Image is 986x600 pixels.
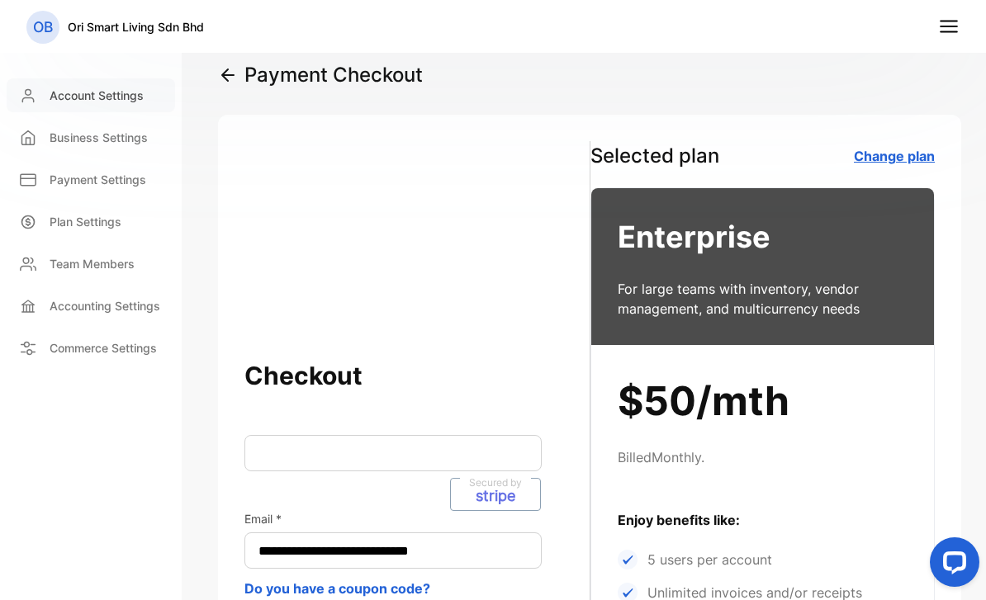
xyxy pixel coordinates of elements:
[618,279,888,319] p: For large teams with inventory, vendor management, and multicurrency needs
[618,371,908,431] h1: $50/mth
[50,213,121,230] p: Plan Settings
[7,205,175,239] a: Plan Settings
[50,297,160,314] p: Accounting Settings
[618,447,908,467] p: Billed Monthly .
[50,129,148,146] p: Business Settings
[7,120,175,154] a: Business Settings
[244,579,430,598] button: Do you have a coupon code?
[50,87,144,104] p: Account Settings
[50,339,157,357] p: Commerce Settings
[7,163,175,196] a: Payment Settings
[590,141,719,171] p: Selected plan
[50,171,146,188] p: Payment Settings
[244,356,590,395] h2: Checkout
[7,289,175,323] a: Accounting Settings
[50,255,135,272] p: Team Members
[854,148,935,164] a: Change plan
[917,531,986,600] iframe: LiveChat chat widget
[460,475,531,490] p: Secured by
[68,18,204,35] p: Ori Smart Living Sdn Bhd
[7,331,175,365] a: Commerce Settings
[647,550,772,569] p: 5 users per account
[33,17,53,38] p: OB
[618,215,908,259] h3: Enterprise
[244,60,423,90] h1: Payment Checkout
[7,78,175,112] a: Account Settings
[618,510,908,530] p: Enjoy benefits like:
[476,489,515,503] p: stripe
[258,445,528,461] iframe: Secure card payment input frame
[7,247,175,281] a: Team Members
[244,511,590,527] p: Email *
